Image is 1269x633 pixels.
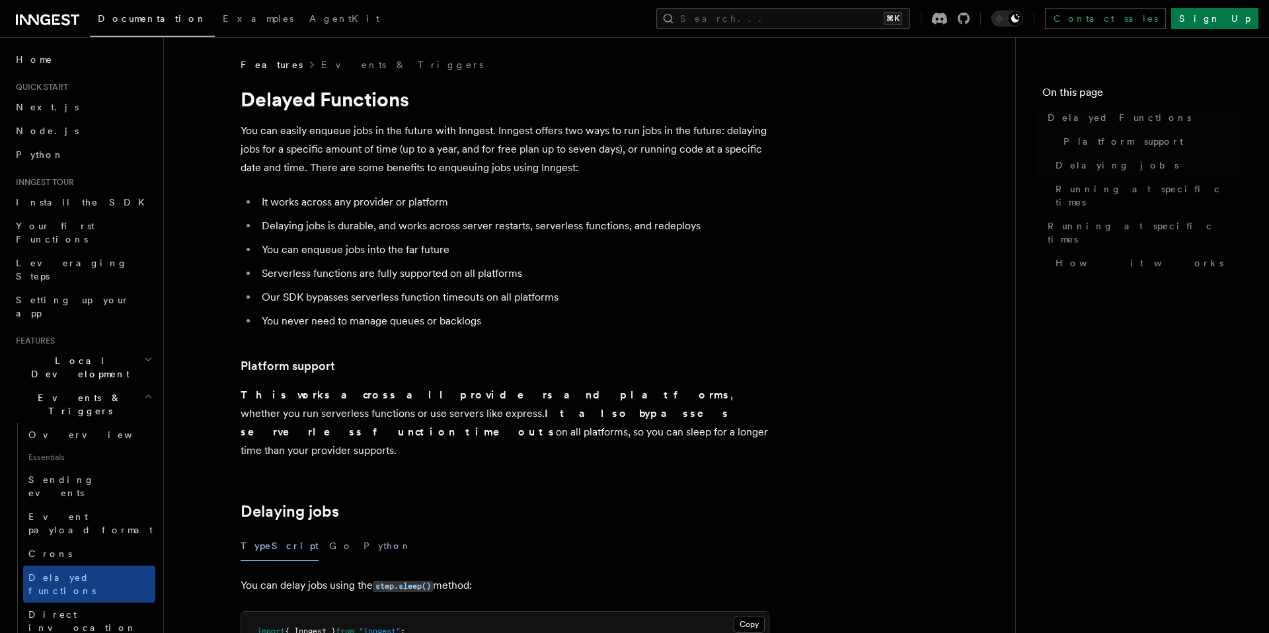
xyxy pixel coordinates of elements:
[241,531,319,561] button: TypeScript
[11,354,144,381] span: Local Development
[258,241,769,259] li: You can enqueue jobs into the far future
[11,119,155,143] a: Node.js
[258,193,769,211] li: It works across any provider or platform
[11,288,155,325] a: Setting up your app
[23,447,155,468] span: Essentials
[16,197,153,207] span: Install the SDK
[23,566,155,603] a: Delayed functions
[1050,251,1243,275] a: How it works
[28,429,165,440] span: Overview
[28,609,137,633] span: Direct invocation
[1042,214,1243,251] a: Running at specific times
[1056,159,1178,172] span: Delaying jobs
[215,4,301,36] a: Examples
[1048,219,1243,246] span: Running at specific times
[223,13,293,24] span: Examples
[11,82,68,93] span: Quick start
[373,581,433,592] code: step.sleep()
[16,295,130,318] span: Setting up your app
[258,312,769,330] li: You never need to manage queues or backlogs
[11,251,155,288] a: Leveraging Steps
[11,143,155,167] a: Python
[11,336,55,346] span: Features
[11,349,155,386] button: Local Development
[373,579,433,591] a: step.sleep()
[241,502,339,521] a: Delaying jobs
[23,468,155,505] a: Sending events
[16,258,128,281] span: Leveraging Steps
[241,87,769,111] h1: Delayed Functions
[1045,8,1166,29] a: Contact sales
[1063,135,1183,148] span: Platform support
[321,58,483,71] a: Events & Triggers
[1042,85,1243,106] h4: On this page
[11,391,144,418] span: Events & Triggers
[241,386,769,460] p: , whether you run serverless functions or use servers like express. on all platforms, so you can ...
[28,548,72,559] span: Crons
[656,8,910,29] button: Search...⌘K
[1042,106,1243,130] a: Delayed Functions
[1056,256,1223,270] span: How it works
[90,4,215,37] a: Documentation
[28,474,95,498] span: Sending events
[1050,177,1243,214] a: Running at specific times
[23,505,155,542] a: Event payload format
[11,95,155,119] a: Next.js
[364,531,412,561] button: Python
[23,423,155,447] a: Overview
[11,190,155,214] a: Install the SDK
[734,616,765,633] button: Copy
[991,11,1023,26] button: Toggle dark mode
[1048,111,1191,124] span: Delayed Functions
[16,221,95,244] span: Your first Functions
[11,48,155,71] a: Home
[241,58,303,71] span: Features
[28,511,153,535] span: Event payload format
[1058,130,1243,153] a: Platform support
[1171,8,1258,29] a: Sign Up
[16,53,53,66] span: Home
[258,264,769,283] li: Serverless functions are fully supported on all platforms
[98,13,207,24] span: Documentation
[301,4,387,36] a: AgentKit
[16,102,79,112] span: Next.js
[16,126,79,136] span: Node.js
[28,572,96,596] span: Delayed functions
[11,214,155,251] a: Your first Functions
[23,542,155,566] a: Crons
[241,576,769,595] p: You can delay jobs using the method:
[1056,182,1243,209] span: Running at specific times
[329,531,353,561] button: Go
[16,149,64,160] span: Python
[241,122,769,177] p: You can easily enqueue jobs in the future with Inngest. Inngest offers two ways to run jobs in th...
[241,389,730,401] strong: This works across all providers and platforms
[1050,153,1243,177] a: Delaying jobs
[11,177,74,188] span: Inngest tour
[258,217,769,235] li: Delaying jobs is durable, and works across server restarts, serverless functions, and redeploys
[241,357,335,375] a: Platform support
[309,13,379,24] span: AgentKit
[884,12,902,25] kbd: ⌘K
[11,386,155,423] button: Events & Triggers
[258,288,769,307] li: Our SDK bypasses serverless function timeouts on all platforms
